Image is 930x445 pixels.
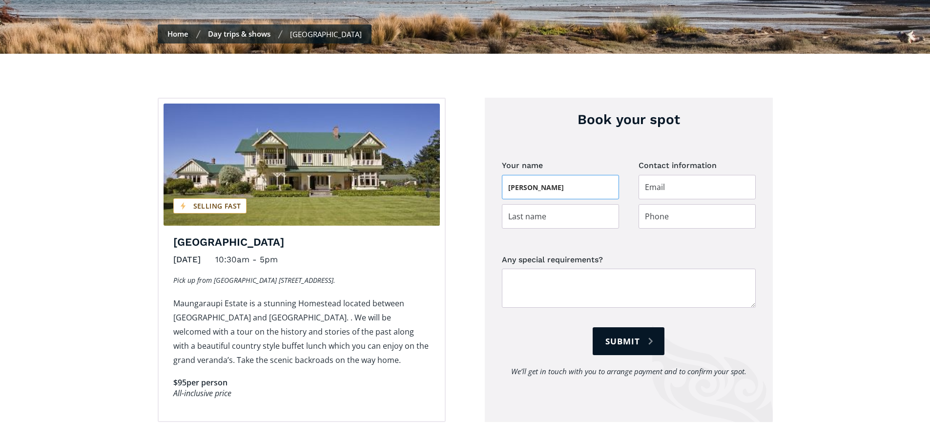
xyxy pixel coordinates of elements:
div: Selling fast [173,198,247,213]
nav: Breadcrumbs [158,24,372,43]
p: Pick up from [GEOGRAPHIC_DATA] [STREET_ADDRESS]. [173,274,430,286]
legend: Your name [502,158,543,172]
a: Day trips & shows [208,29,270,39]
div: $95 [173,377,186,388]
form: Day trip booking [502,158,756,398]
h3: Book your spot [502,110,756,129]
div: 10:30am - 5pm [215,252,278,267]
a: Home [167,29,188,39]
h3: [GEOGRAPHIC_DATA] [173,235,430,250]
input: Email [639,175,756,199]
div: We’ll get in touch with you to arrange payment and to confirm your spot. [511,365,746,378]
div: All-inclusive price [173,388,430,399]
div: per person [186,377,227,388]
input: Last name [502,204,619,229]
p: Maungaraupi Estate is a stunning Homestead located between [GEOGRAPHIC_DATA] and [GEOGRAPHIC_DATA... [173,297,430,367]
legend: Contact information [639,158,717,172]
input: Phone [639,204,756,229]
label: Any special requirements? [502,253,756,266]
input: Submit [593,327,664,355]
div: [GEOGRAPHIC_DATA] [290,29,362,39]
div: [DATE] [173,252,201,267]
img: Maungaraupi Country Estate [164,104,440,226]
input: First name [502,175,619,199]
